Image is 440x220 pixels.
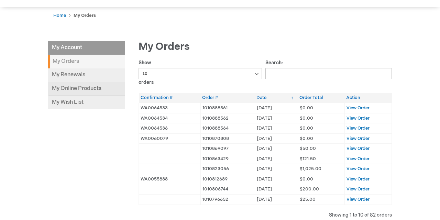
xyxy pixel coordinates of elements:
[346,166,370,172] a: View Order
[255,184,298,195] td: [DATE]
[300,105,313,111] span: $0.00
[265,68,392,79] input: Search:
[255,133,298,144] td: [DATE]
[200,133,255,144] td: 1010870808
[139,41,190,53] span: My Orders
[255,195,298,205] td: [DATE]
[200,93,255,103] th: Order #: activate to sort column ascending
[200,164,255,174] td: 1010823056
[48,55,125,68] strong: My Orders
[200,154,255,164] td: 1010863429
[200,184,255,195] td: 1010806744
[300,125,313,131] span: $0.00
[48,68,125,82] a: My Renewals
[200,113,255,123] td: 1010888562
[346,105,370,111] a: View Order
[53,13,66,18] a: Home
[344,93,392,103] th: Action: activate to sort column ascending
[255,113,298,123] td: [DATE]
[255,103,298,113] td: [DATE]
[200,103,255,113] td: 1010888561
[300,146,316,151] span: $50.00
[139,93,201,103] th: Confirmation #: activate to sort column ascending
[139,60,262,85] label: Show orders
[346,186,370,192] a: View Order
[300,166,321,172] span: $1,025.00
[300,156,316,162] span: $121.50
[265,60,392,76] label: Search:
[200,195,255,205] td: 1010796652
[300,197,316,202] span: $25.00
[300,186,319,192] span: $200.00
[48,82,125,96] a: My Online Products
[200,144,255,154] td: 1010869097
[200,174,255,184] td: 1010812689
[255,123,298,134] td: [DATE]
[300,136,313,141] span: $0.00
[255,154,298,164] td: [DATE]
[74,13,96,18] strong: My Orders
[255,144,298,154] td: [DATE]
[139,68,262,79] select: Showorders
[255,174,298,184] td: [DATE]
[298,93,344,103] th: Order Total: activate to sort column ascending
[139,113,201,123] td: WA0064534
[255,93,298,103] th: Date: activate to sort column ascending
[346,115,370,121] a: View Order
[346,156,370,162] a: View Order
[200,123,255,134] td: 1010888564
[255,164,298,174] td: [DATE]
[139,123,201,134] td: WA0064536
[139,174,201,184] td: WA0055888
[300,115,313,121] span: $0.00
[139,103,201,113] td: WA0064533
[346,176,370,182] a: View Order
[139,133,201,144] td: WA0060079
[48,96,125,109] a: My Wish List
[346,125,370,131] a: View Order
[346,136,370,141] a: View Order
[300,176,313,182] span: $0.00
[346,197,370,202] a: View Order
[139,212,392,219] div: Showing 1 to 10 of 82 orders
[346,146,370,151] a: View Order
